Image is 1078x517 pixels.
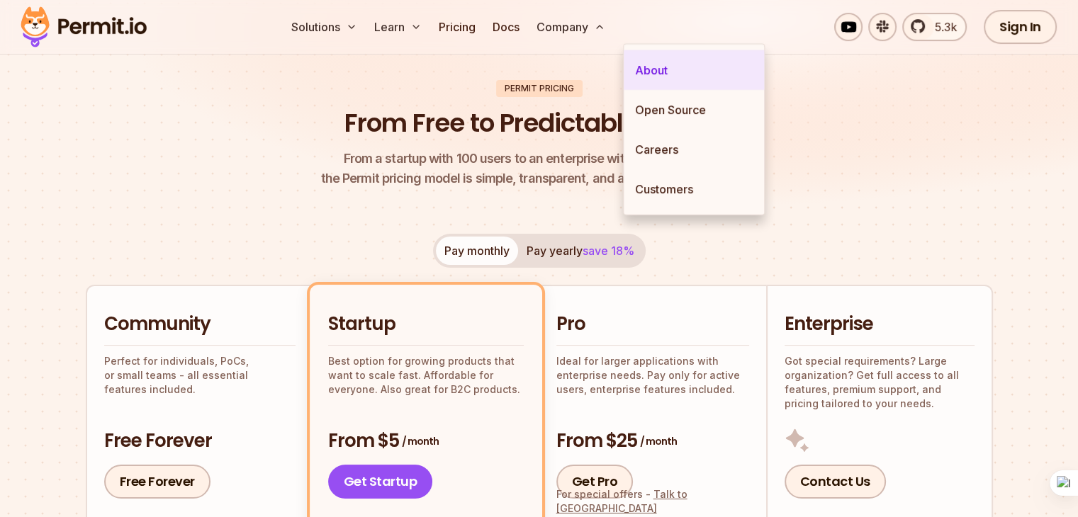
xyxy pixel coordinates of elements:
[518,237,643,265] button: Pay yearlysave 18%
[328,428,524,454] h3: From $5
[624,130,764,169] a: Careers
[984,10,1057,44] a: Sign In
[556,354,749,397] p: Ideal for larger applications with enterprise needs. Pay only for active users, enterprise featur...
[14,3,153,51] img: Permit logo
[321,149,758,188] p: the Permit pricing model is simple, transparent, and affordable for everyone.
[487,13,525,41] a: Docs
[624,90,764,130] a: Open Source
[104,312,296,337] h2: Community
[531,13,611,41] button: Company
[583,244,634,258] span: save 18%
[321,149,758,169] span: From a startup with 100 users to an enterprise with 1000s of tenants,
[624,169,764,209] a: Customers
[402,434,439,448] span: / month
[344,106,734,141] h1: From Free to Predictable Scaling
[286,13,363,41] button: Solutions
[624,50,764,90] a: About
[556,428,749,454] h3: From $25
[556,312,749,337] h2: Pro
[328,354,524,397] p: Best option for growing products that want to scale fast. Affordable for everyone. Also great for...
[556,465,634,499] a: Get Pro
[556,487,749,516] div: For special offers -
[926,18,957,35] span: 5.3k
[104,354,296,397] p: Perfect for individuals, PoCs, or small teams - all essential features included.
[433,13,481,41] a: Pricing
[496,80,583,97] div: Permit Pricing
[328,312,524,337] h2: Startup
[640,434,677,448] span: / month
[369,13,427,41] button: Learn
[785,465,886,499] a: Contact Us
[104,428,296,454] h3: Free Forever
[785,354,975,411] p: Got special requirements? Large organization? Get full access to all features, premium support, a...
[104,465,210,499] a: Free Forever
[902,13,967,41] a: 5.3k
[328,465,433,499] a: Get Startup
[785,312,975,337] h2: Enterprise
